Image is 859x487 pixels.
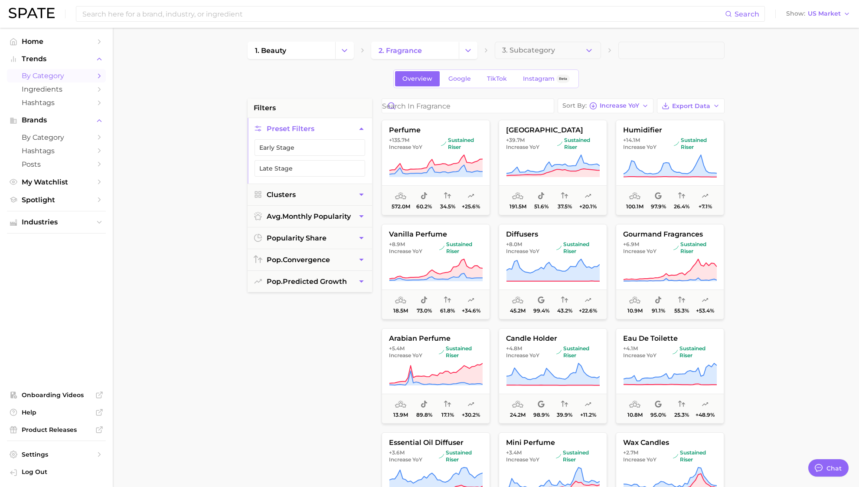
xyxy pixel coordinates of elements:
span: 1. beauty [255,46,286,55]
span: humidifier [616,126,724,134]
span: Onboarding Videos [22,391,91,399]
span: by Category [22,133,91,141]
span: monthly popularity [267,212,351,220]
span: candle holder [499,335,607,342]
span: +25.6% [462,204,480,210]
span: Increase YoY [389,352,422,359]
span: 10.8m [627,412,642,418]
span: sustained riser [556,345,599,359]
span: US Market [808,11,841,16]
img: sustained riser [557,141,562,146]
span: 61.8% [440,308,455,314]
span: 26.4% [674,204,689,210]
span: average monthly popularity: Very High Popularity [512,399,523,410]
span: sustained riser [673,241,716,255]
button: Change Category [335,42,354,59]
span: popularity convergence: Medium Convergence [561,295,568,306]
button: eau de toilette+4.1m Increase YoYsustained risersustained riser10.8m95.0%25.3%+48.9% [616,328,724,424]
span: sustained riser [439,241,482,255]
span: sustained riser [673,449,716,463]
span: popularity convergence: Low Convergence [678,399,685,410]
img: sustained riser [556,245,561,250]
button: pop.convergence [248,249,372,270]
img: sustained riser [556,349,561,355]
span: +14.1m [623,137,640,143]
span: Google [448,75,471,82]
span: sustained riser [556,241,599,255]
span: Trends [22,55,91,63]
span: Increase YoY [506,352,539,359]
span: eau de toilette [616,335,724,342]
span: 17.1% [441,412,454,418]
button: ShowUS Market [784,8,852,20]
span: Ingredients [22,85,91,93]
span: 43.2% [557,308,572,314]
span: Export Data [672,102,710,110]
a: Home [7,35,106,48]
span: popularity predicted growth: Very Likely [467,399,474,410]
span: popularity convergence: Medium Convergence [678,295,685,306]
span: 100.1m [626,204,643,210]
span: +39.7m [506,137,525,143]
span: Increase YoY [623,144,656,151]
button: pop.predicted growth [248,271,372,292]
span: +30.2% [462,412,480,418]
span: My Watchlist [22,178,91,186]
span: sustained riser [441,137,482,151]
span: Increase YoY [623,248,656,255]
abbr: popularity index [267,277,283,286]
button: candle holder+4.8m Increase YoYsustained risersustained riser24.2m98.9%39.9%+11.2% [499,328,607,424]
a: Onboarding Videos [7,388,106,401]
span: 91.1% [651,308,665,314]
span: average monthly popularity: High Popularity [395,399,406,410]
button: humidifier+14.1m Increase YoYsustained risersustained riser100.1m97.9%26.4%+7.1% [616,120,724,215]
span: popularity share: TikTok [538,191,545,201]
span: Show [786,11,805,16]
span: Overview [402,75,432,82]
span: +20.1% [579,204,597,210]
span: +34.6% [461,308,480,314]
img: SPATE [9,8,55,18]
span: perfume [382,126,490,134]
span: Increase YoY [506,456,539,463]
span: Increase YoY [506,248,539,255]
span: 34.5% [440,204,455,210]
span: sustained riser [673,345,717,359]
span: average monthly popularity: High Popularity [629,295,640,306]
span: +8.9m [389,241,405,247]
span: Clusters [267,191,296,199]
img: sustained riser [673,454,678,459]
span: popularity convergence: Low Convergence [561,399,568,410]
a: Help [7,406,106,419]
img: sustained riser [439,349,444,355]
a: by Category [7,131,106,144]
button: diffusers+8.0m Increase YoYsustained risersustained riser45.2m99.4%43.2%+22.6% [499,224,607,319]
span: +2.7m [623,449,638,456]
span: diffusers [499,230,607,238]
span: TikTok [487,75,507,82]
a: by Category [7,69,106,82]
span: Beta [559,75,567,82]
span: sustained riser [673,137,716,151]
span: Search [735,10,759,18]
span: Increase YoY [389,248,422,255]
span: Posts [22,160,91,168]
button: Early Stage [255,139,365,156]
button: vanilla perfume+8.9m Increase YoYsustained risersustained riser18.5m73.0%61.8%+34.6% [382,224,490,319]
span: popularity share: TikTok [421,295,428,306]
span: 55.3% [674,308,689,314]
a: 2. fragrance [371,42,459,59]
span: popularity predicted growth: Very Likely [585,191,591,201]
span: 45.2m [510,308,526,314]
span: Increase YoY [389,456,422,463]
span: 572.0m [391,204,410,210]
span: Hashtags [22,147,91,155]
a: Log out. Currently logged in with e-mail hslocum@essentialingredients.com. [7,465,106,480]
span: 191.5m [509,204,526,210]
a: Ingredients [7,82,106,96]
span: popularity predicted growth: Very Likely [585,295,591,306]
span: Hashtags [22,99,91,107]
a: TikTok [480,71,514,86]
button: Sort ByIncrease YoY [558,99,653,113]
span: 37.5% [557,204,572,210]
